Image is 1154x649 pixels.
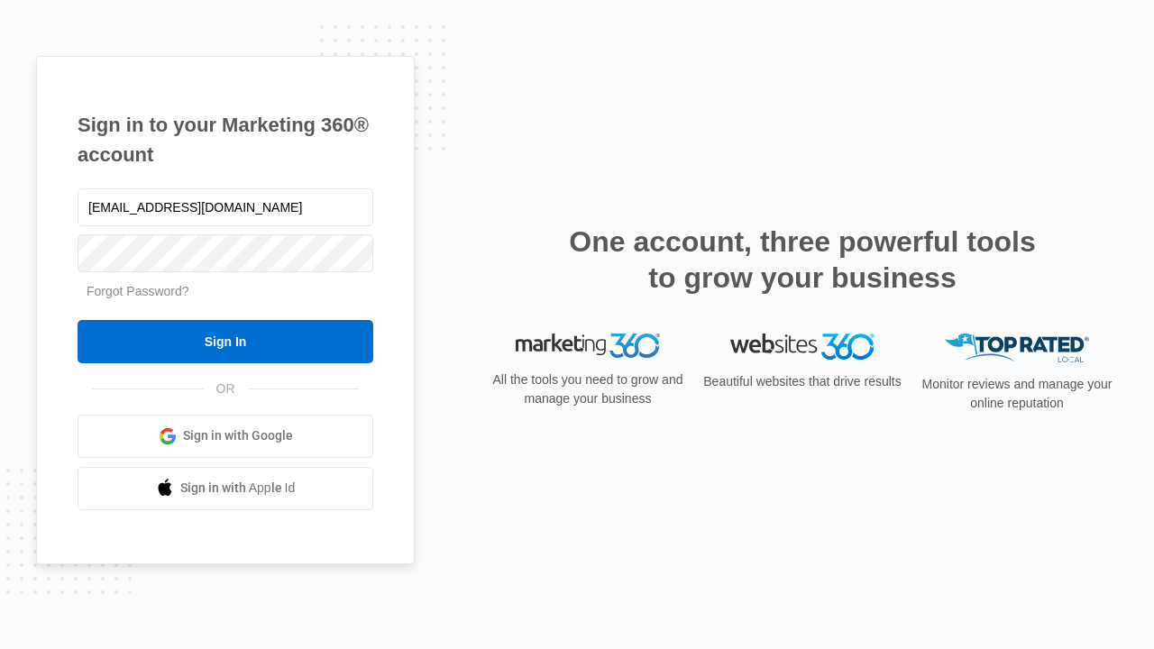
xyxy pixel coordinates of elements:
[87,284,189,298] a: Forgot Password?
[945,334,1089,363] img: Top Rated Local
[78,467,373,510] a: Sign in with Apple Id
[487,370,689,408] p: All the tools you need to grow and manage your business
[516,334,660,359] img: Marketing 360
[180,479,296,498] span: Sign in with Apple Id
[916,375,1118,413] p: Monitor reviews and manage your online reputation
[204,379,248,398] span: OR
[730,334,875,360] img: Websites 360
[78,415,373,458] a: Sign in with Google
[183,426,293,445] span: Sign in with Google
[78,188,373,226] input: Email
[701,372,903,391] p: Beautiful websites that drive results
[78,110,373,169] h1: Sign in to your Marketing 360® account
[563,224,1041,296] h2: One account, three powerful tools to grow your business
[78,320,373,363] input: Sign In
